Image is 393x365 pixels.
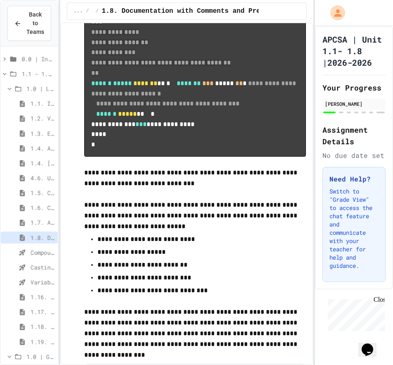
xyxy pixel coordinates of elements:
[86,8,89,14] span: /
[31,114,54,123] span: 1.2. Variables and Data Types
[31,203,54,212] span: 1.6. Compound Assignment Operators
[322,150,386,160] div: No due date set
[325,100,383,107] div: [PERSON_NAME]
[31,293,54,301] span: 1.16. Unit Summary 1a (1.1-1.6)
[31,248,54,257] span: Compound assignment operators - Quiz
[322,82,386,93] h2: Your Progress
[324,296,385,331] iframe: chat widget
[322,33,386,68] h1: APCSA | Unit 1.1- 1.8 |2026-2026
[95,8,98,14] span: /
[31,159,54,167] span: 1.4. [PERSON_NAME] and User Input
[26,84,54,93] span: 1.0 | Lessons and Notes
[31,233,54,242] span: 1.8. Documentation with Comments and Preconditions
[329,187,379,270] p: Switch to "Grade View" to access the chat feature and communicate with your teacher for help and ...
[31,337,54,346] span: 1.19. Multiple Choice Exercises for Unit 1a (1.1-1.6)
[329,174,379,184] h3: Need Help?
[102,6,300,16] span: 1.8. Documentation with Comments and Preconditions
[31,144,54,153] span: 1.4. Assignment and Input
[31,263,54,272] span: Casting and Ranges of variables - Quiz
[358,332,385,357] iframe: chat widget
[31,129,54,138] span: 1.3. Expressions and Output [New]
[31,188,54,197] span: 1.5. Casting and Ranges of Values
[322,3,347,22] div: My Account
[3,3,57,52] div: Chat with us now!Close
[26,352,54,361] span: 1.0 | Graded Labs
[31,322,54,331] span: 1.18. Coding Practice 1a (1.1-1.6)
[31,308,54,316] span: 1.17. Mixed Up Code Practice 1.1-1.6
[21,69,54,78] span: 1.1 - 1.8 | Introduction to Java
[322,124,386,147] h2: Assignment Details
[21,55,54,63] span: 0.0 | Introduction to APCSA
[74,8,83,14] span: ...
[31,218,54,227] span: 1.7. APIs and Libraries
[26,10,44,36] span: Back to Teams
[31,99,54,108] span: 1.1. Introduction to Algorithms, Programming, and Compilers
[31,278,54,286] span: Variables and Data Types - Quiz
[31,174,54,182] span: 4.6. Using Text Files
